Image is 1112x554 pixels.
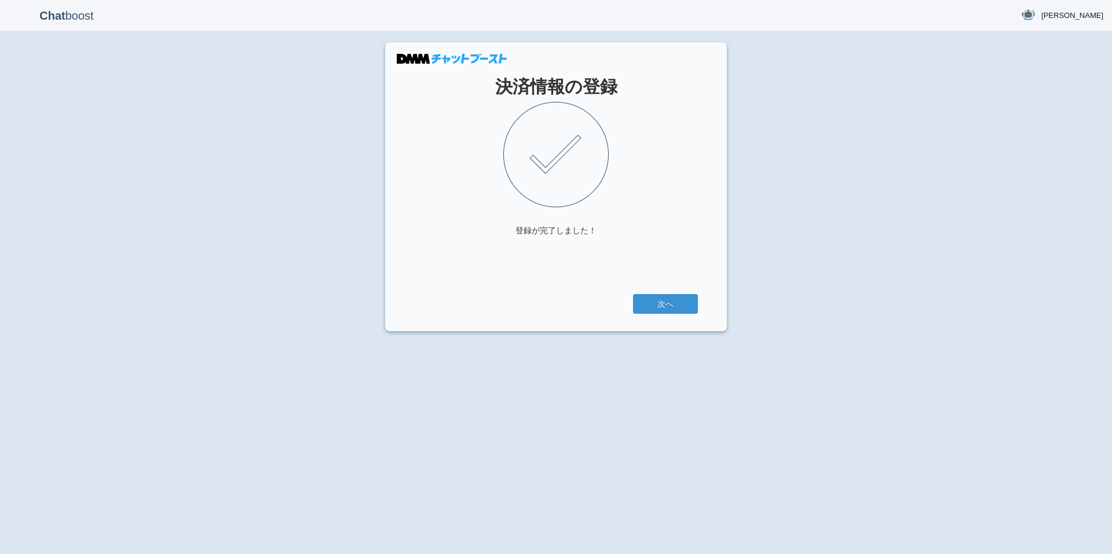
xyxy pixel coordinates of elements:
[39,9,65,22] b: Chat
[1041,10,1103,21] span: [PERSON_NAME]
[9,1,125,30] p: boost
[503,102,609,207] img: check.png
[1021,8,1036,22] img: User Image
[633,294,698,314] a: 次へ
[397,54,507,64] img: DMMチャットブースト
[515,225,597,236] div: 登録が完了しました！
[414,77,698,96] h1: 決済情報の登録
